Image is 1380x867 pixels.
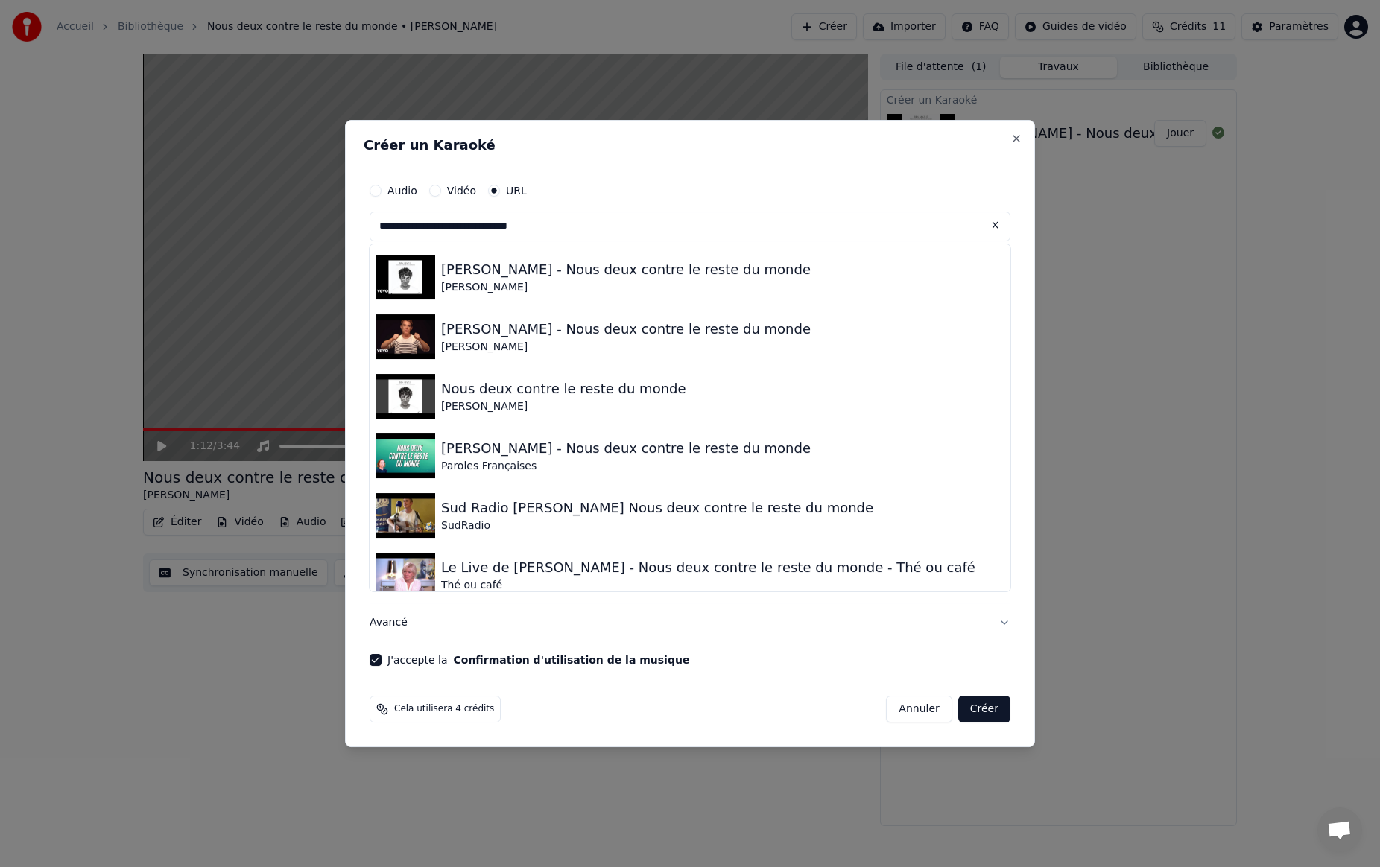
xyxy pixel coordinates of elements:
button: Annuler [886,696,952,722]
span: Cela utilisera 4 crédits [394,703,494,715]
img: Ben Mazué - Nous deux contre le reste du monde [376,255,435,299]
button: J'accepte la [453,655,689,665]
div: [PERSON_NAME] [441,280,811,295]
label: Audio [387,185,417,196]
img: Ben Mazué - Nous deux contre le reste du monde [376,314,435,359]
div: [PERSON_NAME] - Nous deux contre le reste du monde [441,259,811,280]
div: [PERSON_NAME] - Nous deux contre le reste du monde [441,319,811,340]
img: Le Live de Ben Mazué - Nous deux contre le reste du monde - Thé ou café [376,553,435,597]
p: Personnaliser le vidéo de karaoké : utiliser une image, une vidéo ou une couleur [370,576,789,591]
div: Paroles Françaises [441,459,811,474]
div: [PERSON_NAME] [441,399,686,414]
img: Nous deux contre le reste du monde [376,374,435,419]
h2: Créer un Karaoké [364,139,1016,152]
div: [PERSON_NAME] - Nous deux contre le reste du monde [441,438,811,459]
div: [PERSON_NAME] [441,340,811,355]
div: Le Live de [PERSON_NAME] - Nous deux contre le reste du monde - Thé ou café [441,557,975,578]
label: J'accepte la [387,655,689,665]
button: VidéoPersonnaliser le vidéo de karaoké : utiliser une image, une vidéo ou une couleur [370,543,1010,603]
div: Sud Radio [PERSON_NAME] Nous deux contre le reste du monde [441,498,873,518]
label: URL [506,185,527,196]
div: Nous deux contre le reste du monde [441,378,686,399]
img: Sud Radio Ben Mazué Nous deux contre le reste du monde [376,493,435,538]
div: Thé ou café [441,578,975,593]
button: Créer [958,696,1010,722]
button: Avancé [370,603,1010,642]
div: Vidéo [370,555,789,591]
label: Vidéo [447,185,476,196]
img: Ben Mazué - Nous deux contre le reste du monde [376,433,435,478]
div: SudRadio [441,518,873,533]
